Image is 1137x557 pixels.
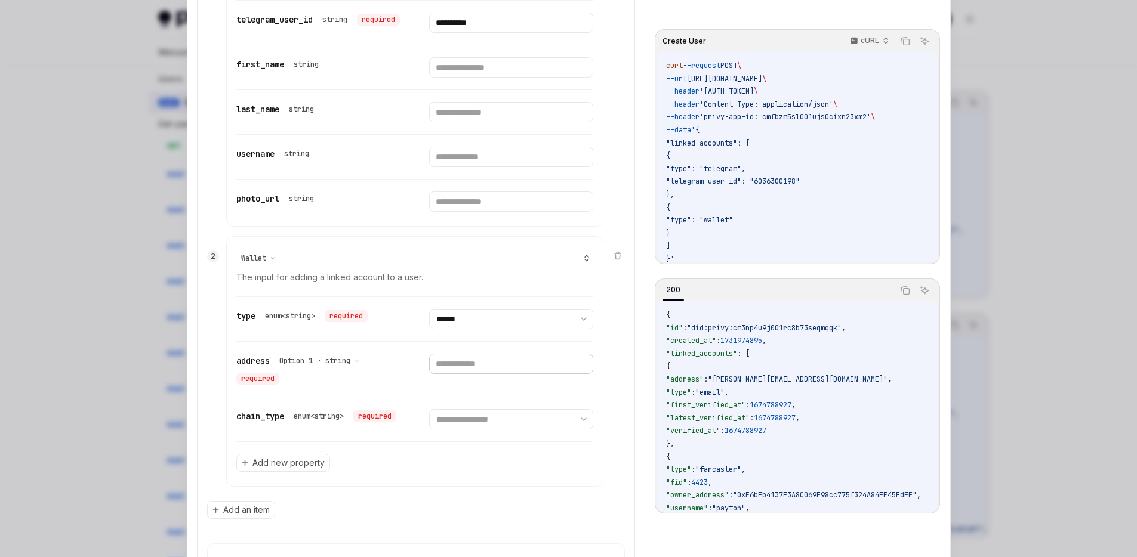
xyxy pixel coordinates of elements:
div: telegram_user_id [236,13,400,27]
span: : [750,413,754,423]
span: , [725,388,729,397]
span: }, [666,190,674,199]
div: required [353,410,396,422]
span: \ [833,100,837,109]
span: "0xE6bFb4137F3A8C069F98cc775f324A84FE45FdFF" [733,490,917,500]
span: 4423 [691,478,708,487]
span: , [741,465,745,474]
div: last_name [236,102,319,116]
div: address [236,354,400,385]
div: 200 [663,283,684,297]
span: '{ [691,125,700,135]
div: type [236,309,368,323]
span: --header [666,86,700,96]
div: chain_type [236,409,396,423]
span: \ [871,112,875,122]
div: username [236,147,314,161]
span: , [791,400,796,410]
span: , [888,375,892,384]
div: required [357,14,400,26]
button: cURL [843,31,894,51]
span: curl [666,61,683,70]
span: "type" [666,388,691,397]
span: "email" [695,388,725,397]
span: username [236,148,275,159]
span: "owner_address" [666,490,729,500]
span: Add an item [223,504,270,516]
div: 2 [207,250,219,262]
span: , [917,490,921,500]
span: "farcaster" [695,465,741,474]
span: last_name [236,104,279,115]
span: 'privy-app-id: cmfbzm5sl001ujs0cixn23xm2' [700,112,871,122]
p: The input for adding a linked account to a user. [236,270,594,284]
div: required [236,373,279,385]
span: photo_url [236,193,279,204]
span: , [796,413,800,423]
span: , [762,336,766,345]
span: "linked_accounts": [ [666,138,750,148]
span: "linked_accounts" [666,349,737,358]
span: "telegram_user_id": "6036300198" [666,177,800,186]
span: "created_at" [666,336,716,345]
span: "type": "wallet" [666,215,733,225]
span: : [716,336,720,345]
span: 1674788927 [754,413,796,423]
span: --request [683,61,720,70]
span: "did:privy:cm3np4u9j001rc8b73seqmqqk" [687,323,842,333]
span: : [ [737,349,750,358]
span: , [745,503,750,513]
span: { [666,452,670,462]
button: Ask AI [917,283,932,298]
span: "fid" [666,478,687,487]
span: \ [737,61,741,70]
button: Copy the contents from the code block [898,283,913,298]
button: Copy the contents from the code block [898,33,913,49]
span: : [687,478,691,487]
span: "type": "telegram", [666,164,745,174]
span: "type" [666,465,691,474]
span: "username" [666,503,708,513]
button: Option 1 · string [279,355,360,367]
span: : [708,503,712,513]
span: "address" [666,375,704,384]
div: required [325,310,368,322]
span: 1731974895 [720,336,762,345]
span: --data [666,125,691,135]
span: Option 1 · string [279,356,350,366]
button: Add new property [236,454,330,472]
span: type [236,311,255,321]
span: : [729,490,733,500]
span: "payton" [712,503,745,513]
span: Wallet [241,253,266,263]
span: Add new property [252,457,325,469]
p: cURL [861,36,879,45]
div: photo_url [236,191,319,206]
span: : [683,323,687,333]
span: telegram_user_id [236,14,313,25]
span: "first_verified_at" [666,400,745,410]
span: 1674788927 [750,400,791,410]
span: '[AUTH_TOKEN] [700,86,754,96]
span: "[PERSON_NAME][EMAIL_ADDRESS][DOMAIN_NAME]" [708,375,888,384]
button: Add an item [207,501,275,519]
span: \ [754,86,758,96]
span: : [704,375,708,384]
button: Wallet [241,252,276,264]
span: { [666,310,670,320]
span: , [708,478,712,487]
span: 'Content-Type: application/json' [700,100,833,109]
span: ] [666,241,670,250]
span: Create User [663,36,706,46]
span: --header [666,112,700,122]
span: first_name [236,59,284,70]
div: first_name [236,57,323,72]
span: chain_type [236,411,284,422]
span: 1674788927 [725,426,766,435]
span: { [666,151,670,160]
span: : [745,400,750,410]
span: POST [720,61,737,70]
span: [URL][DOMAIN_NAME] [687,74,762,83]
span: } [666,228,670,238]
span: }' [666,254,674,264]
